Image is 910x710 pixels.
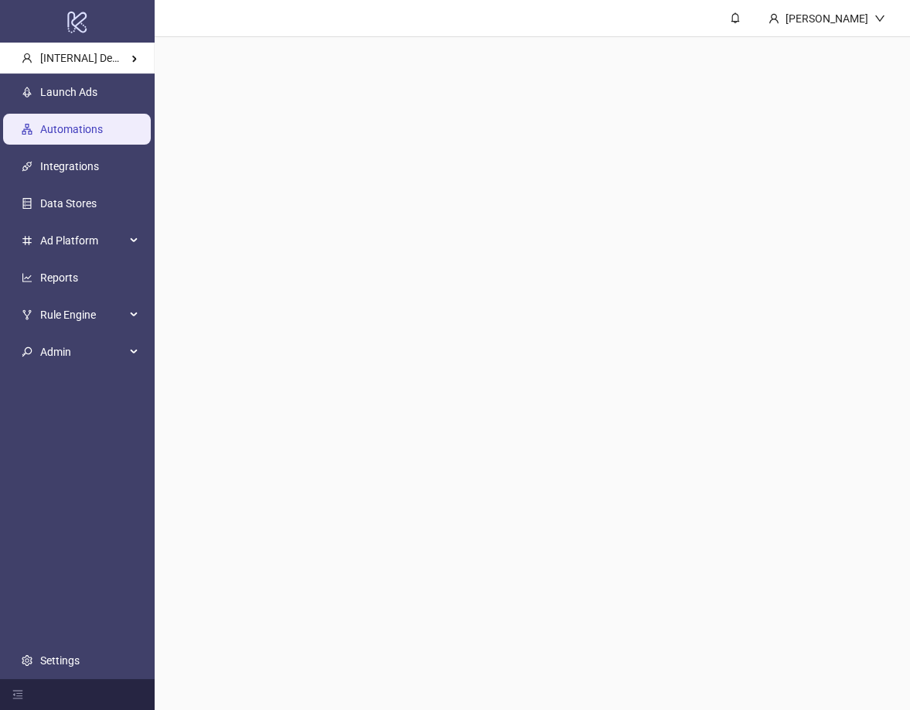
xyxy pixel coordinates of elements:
[40,300,125,331] span: Rule Engine
[40,654,80,667] a: Settings
[40,161,99,173] a: Integrations
[40,53,170,65] span: [INTERNAL] Demo Account
[769,13,779,24] span: user
[779,10,874,27] div: [PERSON_NAME]
[874,13,885,24] span: down
[40,226,125,257] span: Ad Platform
[40,337,125,368] span: Admin
[730,12,741,23] span: bell
[22,53,32,63] span: user
[22,236,32,247] span: number
[40,272,78,285] a: Reports
[22,347,32,358] span: key
[12,689,23,700] span: menu-fold
[40,124,103,136] a: Automations
[40,87,97,99] a: Launch Ads
[40,198,97,210] a: Data Stores
[22,310,32,321] span: fork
